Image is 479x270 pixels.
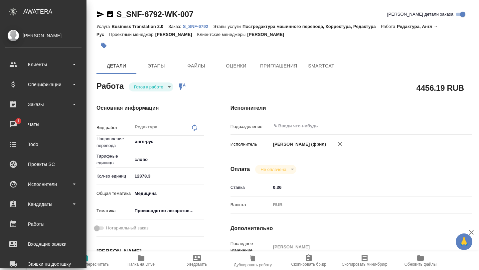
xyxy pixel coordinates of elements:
input: Пустое поле [271,242,452,252]
span: Этапы [140,62,172,70]
a: Todo [2,136,85,153]
p: Клиентские менеджеры [197,32,247,37]
p: Исполнитель [231,141,271,148]
div: Входящие заявки [5,239,81,249]
input: ✎ Введи что-нибудь [271,183,452,192]
div: [PERSON_NAME] [5,32,81,39]
p: Тарифные единицы [96,153,132,166]
div: Производство лекарственных препаратов [132,205,204,216]
div: Проекты SC [5,159,81,169]
button: Не оплачена [258,167,288,172]
span: Файлы [180,62,212,70]
h2: 4456.19 RUB [416,82,464,93]
p: Услуга [96,24,111,29]
button: Дублировать работу [225,251,281,270]
p: [PERSON_NAME] [155,32,197,37]
p: Ставка [231,184,271,191]
button: 🙏 [456,233,472,250]
div: RUB [271,199,452,210]
button: Обновить файлы [393,251,448,270]
div: Работы [5,219,81,229]
button: Добавить тэг [96,38,111,53]
input: ✎ Введи что-нибудь [273,122,427,130]
div: Заявки на доставку [5,259,81,269]
div: Готов к работе [129,82,173,91]
button: Уведомить [169,251,225,270]
p: S_SNF-6792 [183,24,214,29]
a: Проекты SC [2,156,85,173]
div: Клиенты [5,60,81,69]
p: Работа [381,24,397,29]
p: Общая тематика [96,190,132,197]
span: Скопировать мини-бриф [342,262,387,267]
div: AWATERA [23,5,86,18]
span: Обновить файлы [404,262,437,267]
button: Open [448,125,449,127]
button: Скопировать ссылку [106,10,114,18]
button: Готов к работе [132,84,165,90]
button: Скопировать мини-бриф [337,251,393,270]
div: Заказы [5,99,81,109]
button: Open [200,141,202,142]
p: Проектный менеджер [109,32,155,37]
span: Детали [100,62,132,70]
p: Постредактура машинного перевода, Корректура, Редактура [242,24,381,29]
span: Приглашения [260,62,297,70]
div: Todo [5,139,81,149]
button: Скопировать бриф [281,251,337,270]
button: Удалить исполнителя [333,137,347,151]
a: S_SNF-6792 [183,23,214,29]
span: 1 [13,118,23,124]
span: Дублировать работу [234,263,272,267]
span: Папка на Drive [127,262,155,267]
span: SmartCat [305,62,337,70]
div: Спецификации [5,79,81,89]
p: Валюта [231,202,271,208]
span: Уведомить [187,262,207,267]
p: Вид работ [96,124,132,131]
h4: Оплата [231,165,250,173]
h4: Основная информация [96,104,204,112]
span: 🙏 [458,235,470,249]
a: S_SNF-6792-WK-007 [116,10,193,19]
h4: [PERSON_NAME] [96,247,204,255]
a: Работы [2,216,85,232]
span: [PERSON_NAME] детали заказа [387,11,453,18]
p: [PERSON_NAME] (фрил) [271,141,326,148]
span: Скопировать бриф [291,262,326,267]
p: [PERSON_NAME] [247,32,289,37]
p: Business Translation 2.0 [111,24,168,29]
span: Оценки [220,62,252,70]
p: Подразделение [231,123,271,130]
div: Чаты [5,119,81,129]
p: Последнее изменение [231,240,271,254]
h4: Исполнители [231,104,472,112]
input: ✎ Введи что-нибудь [132,171,204,181]
p: Этапы услуги [213,24,242,29]
button: Скопировать ссылку для ЯМессенджера [96,10,104,18]
div: Исполнители [5,179,81,189]
div: слово [132,154,204,165]
p: Направление перевода [96,136,132,149]
p: Кол-во единиц [96,173,132,180]
div: Медицина [132,188,204,199]
span: Нотариальный заказ [106,225,148,231]
a: 1Чаты [2,116,85,133]
h4: Дополнительно [231,224,472,232]
p: Тематика [96,207,132,214]
a: Входящие заявки [2,236,85,252]
p: Заказ: [168,24,183,29]
h2: Работа [96,79,124,91]
div: Кандидаты [5,199,81,209]
div: Готов к работе [255,165,296,174]
button: Папка на Drive [113,251,169,270]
